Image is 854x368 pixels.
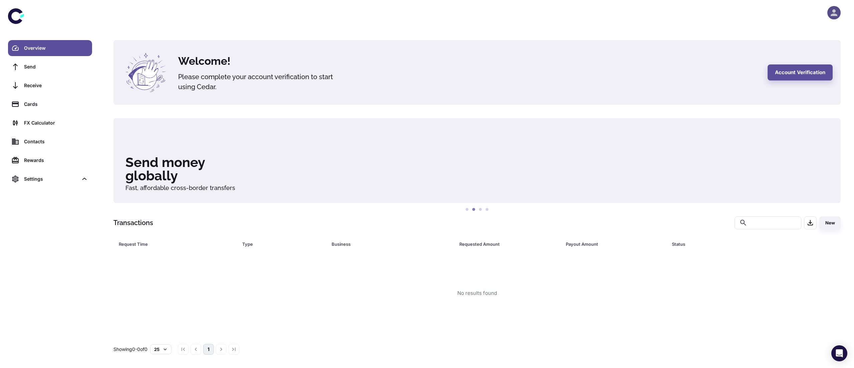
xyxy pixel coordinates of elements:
div: No results found [457,290,497,297]
a: Contacts [8,134,92,150]
div: Request Time [119,239,226,249]
div: Send [24,63,88,70]
span: Status [672,239,813,249]
nav: pagination navigation [177,344,240,355]
span: Type [242,239,324,249]
div: Payout Amount [566,239,656,249]
button: 4 [484,206,490,213]
div: Overview [24,44,88,52]
div: FX Calculator [24,119,88,127]
button: New [819,216,841,229]
a: Overview [8,40,92,56]
div: Receive [24,82,88,89]
h4: Welcome! [178,53,760,69]
div: Settings [24,175,78,183]
div: Rewards [24,157,88,164]
span: Request Time [119,239,234,249]
button: 1 [464,206,470,213]
a: Cards [8,96,92,112]
div: Contacts [24,138,88,145]
div: Requested Amount [459,239,549,249]
a: Rewards [8,152,92,168]
div: Open Intercom Messenger [831,345,847,361]
div: Status [672,239,804,249]
button: Account Verification [768,64,833,80]
button: 2 [470,206,477,213]
span: Requested Amount [459,239,558,249]
div: Cards [24,101,88,108]
span: Payout Amount [566,239,664,249]
h3: Send money globally [125,156,829,182]
div: Settings [8,171,92,187]
h5: Please complete your account verification to start using Cedar. [178,72,345,92]
p: Showing 0-0 of 0 [113,346,147,353]
a: FX Calculator [8,115,92,131]
a: Send [8,59,92,75]
a: Receive [8,77,92,94]
div: Type [242,239,315,249]
button: 25 [150,344,171,354]
h1: Transactions [113,218,153,228]
h6: Fast, affordable cross-border transfers [125,185,829,191]
button: 3 [477,206,484,213]
button: page 1 [203,344,214,355]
